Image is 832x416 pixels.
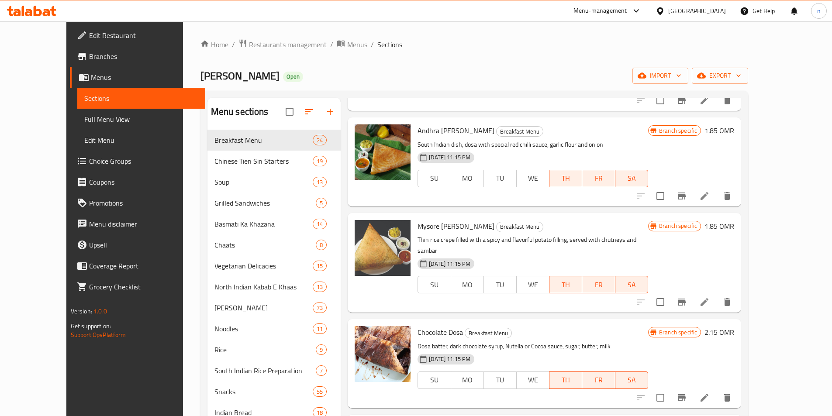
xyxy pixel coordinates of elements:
button: WE [516,170,549,187]
span: TH [553,172,579,185]
div: items [313,386,327,397]
div: North Indian Kabab E Khaas [214,282,313,292]
span: South Indian Rice Preparation [214,365,316,376]
span: Select to update [651,187,670,205]
a: Coupons [70,172,205,193]
span: 24 [313,136,326,144]
button: WE [516,276,549,293]
div: Breakfast Menu [496,222,543,232]
img: Chocolate Dosa [355,326,411,382]
a: Grocery Checklist [70,276,205,297]
span: 19 [313,157,326,165]
span: Select to update [651,388,670,407]
div: Rice9 [207,339,341,360]
span: SU [421,278,447,291]
div: items [313,261,327,271]
span: Menus [91,72,198,83]
button: Branch-specific-item [671,387,692,408]
span: Choice Groups [89,156,198,166]
span: SU [421,172,447,185]
button: TU [483,276,517,293]
a: Restaurants management [238,39,327,50]
button: TU [483,371,517,389]
div: Breakfast Menu [496,126,543,137]
div: items [313,303,327,313]
span: 9 [316,346,326,354]
div: items [313,135,327,145]
span: Chaats [214,240,316,250]
nav: breadcrumb [200,39,749,50]
button: export [692,68,748,84]
a: Edit menu item [699,392,710,403]
a: Choice Groups [70,151,205,172]
a: Edit menu item [699,191,710,201]
li: / [232,39,235,50]
a: Support.OpsPlatform [71,329,126,340]
span: Vegetarian Delicacies [214,261,313,271]
button: delete [717,292,738,313]
span: n [817,6,821,16]
button: SA [615,371,648,389]
div: Snacks55 [207,381,341,402]
span: Edit Menu [84,135,198,145]
div: Grilled Sandwiches [214,198,316,208]
span: Mysore [PERSON_NAME] [418,220,494,233]
span: FR [586,374,611,386]
div: items [316,198,327,208]
span: Noodles [214,323,313,334]
a: Edit menu item [699,95,710,106]
span: Coverage Report [89,261,198,271]
div: items [316,365,327,376]
div: Breakfast Menu24 [207,130,341,151]
span: SA [619,374,645,386]
button: FR [582,170,615,187]
div: Soup13 [207,172,341,193]
span: SU [421,374,447,386]
span: [PERSON_NAME] [214,303,313,313]
span: FR [586,172,611,185]
span: export [699,70,741,81]
div: North Indian Kabab E Khaas13 [207,276,341,297]
span: TU [487,172,513,185]
span: WE [520,172,546,185]
button: SA [615,276,648,293]
button: MO [451,276,484,293]
div: Open [283,72,303,82]
span: Sections [377,39,402,50]
span: TU [487,374,513,386]
span: Get support on: [71,320,111,332]
span: WE [520,278,546,291]
button: Branch-specific-item [671,186,692,206]
a: Upsell [70,234,205,255]
span: Version: [71,306,92,317]
span: Full Menu View [84,114,198,124]
button: MO [451,371,484,389]
button: FR [582,276,615,293]
img: Andhra Masala Dosa [355,124,411,180]
div: items [313,323,327,334]
span: Sort sections [299,101,320,122]
a: Promotions [70,193,205,213]
span: Promotions [89,198,198,208]
span: [DATE] 11:15 PM [425,153,474,162]
div: items [313,177,327,187]
h6: 1.85 OMR [704,220,734,232]
a: Menus [337,39,367,50]
button: TH [549,276,582,293]
span: 13 [313,178,326,186]
span: Snacks [214,386,313,397]
span: SA [619,172,645,185]
span: Coupons [89,177,198,187]
span: Breakfast Menu [214,135,313,145]
span: Sections [84,93,198,103]
div: Chinese Tien Sin Starters19 [207,151,341,172]
span: Upsell [89,240,198,250]
span: 55 [313,388,326,396]
div: Menu-management [573,6,627,16]
span: Branch specific [656,127,701,135]
img: Mysore Masala Dosa [355,220,411,276]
